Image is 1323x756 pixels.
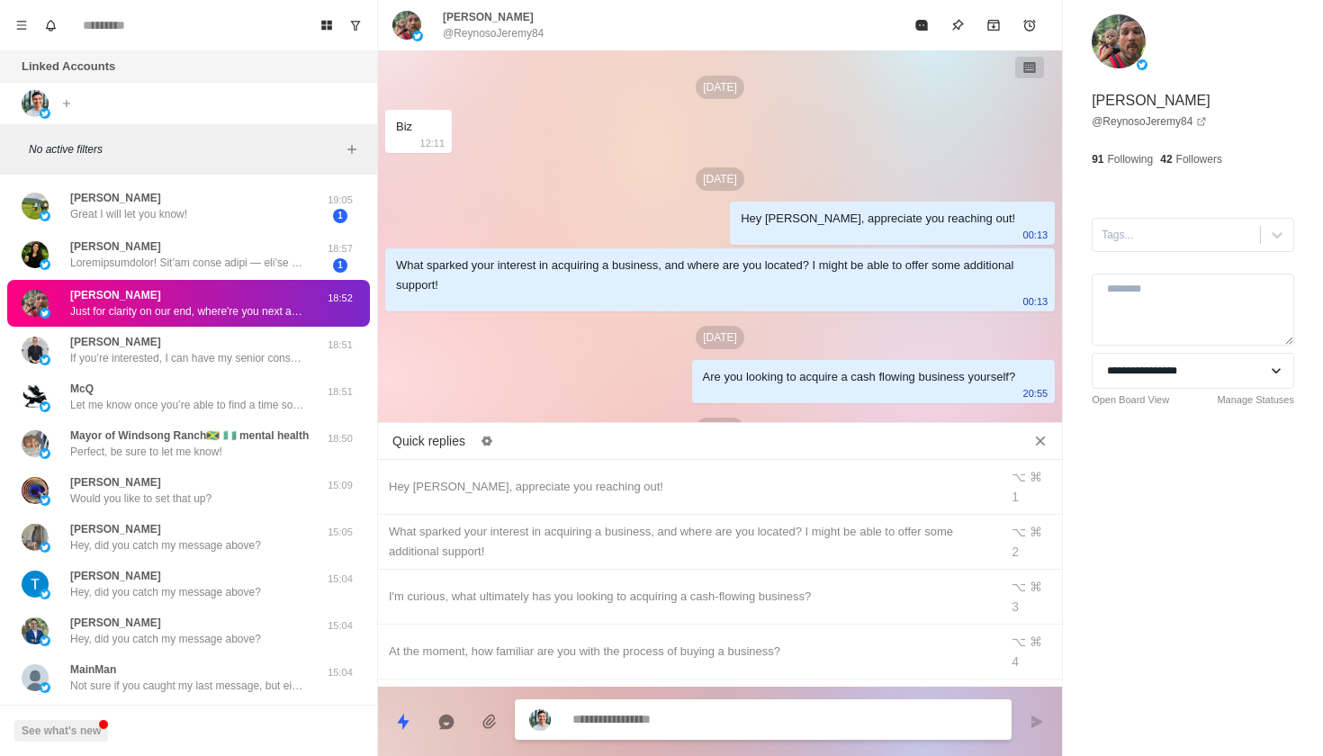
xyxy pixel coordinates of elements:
img: picture [40,682,50,693]
img: picture [22,90,49,117]
button: Close quick replies [1026,427,1055,455]
img: picture [1092,14,1146,68]
p: [PERSON_NAME] [70,287,161,303]
p: [PERSON_NAME] [70,615,161,631]
button: Add reminder [1012,7,1048,43]
p: [DATE] [696,76,744,99]
div: Biz [396,117,412,137]
button: Notifications [36,11,65,40]
img: picture [22,337,49,364]
p: [PERSON_NAME] [443,9,534,25]
p: Hey, did you catch my message above? [70,537,261,553]
img: picture [40,401,50,412]
a: Manage Statuses [1217,392,1294,408]
p: Let me know once you’re able to find a time so I can confirm that on my end + shoot over the pre-... [70,397,304,413]
img: picture [40,635,50,646]
button: Archive [976,7,1012,43]
p: Following [1108,151,1154,167]
img: picture [412,31,423,41]
p: Great I will let you know! [70,206,187,222]
p: [DATE] [696,167,744,191]
p: 18:50 [318,431,363,446]
div: What sparked your interest in acquiring a business, and where are you located? I might be able to... [389,522,988,562]
p: 00:13 [1023,292,1048,311]
p: [PERSON_NAME] [70,474,161,490]
button: Add account [56,93,77,114]
img: picture [22,664,49,691]
p: 15:04 [318,618,363,634]
div: I'm curious, what ultimately has you looking to acquiring a cash-flowing business? [389,587,988,607]
img: picture [40,211,50,221]
p: [PERSON_NAME] [70,521,161,537]
p: 12:11 [420,133,445,153]
img: picture [22,383,49,410]
button: Menu [7,11,36,40]
p: 91 [1092,151,1103,167]
span: 1 [333,209,347,223]
p: 15:04 [318,665,363,680]
button: Add media [472,704,508,740]
p: Would you like to set that up? [70,490,211,507]
button: Show unread conversations [341,11,370,40]
img: picture [1137,59,1147,70]
div: Hey [PERSON_NAME], appreciate you reaching out! [741,209,1015,229]
p: Followers [1176,151,1222,167]
button: Pin [940,7,976,43]
div: What sparked your interest in acquiring a business, and where are you located? I might be able to... [396,256,1015,295]
div: ⌥ ⌘ 1 [1012,467,1051,507]
a: Open Board View [1092,392,1169,408]
p: 18:51 [318,384,363,400]
p: Linked Accounts [22,58,115,76]
img: picture [40,589,50,599]
div: ⌥ ⌘ 2 [1012,522,1051,562]
p: 20:55 [1023,383,1048,403]
p: [PERSON_NAME] [70,190,161,206]
p: 19:05 [318,193,363,208]
button: See what's new [14,720,108,742]
p: 18:51 [318,337,363,353]
img: picture [22,617,49,644]
div: Hey [PERSON_NAME], appreciate you reaching out! [389,477,988,497]
p: Quick replies [392,432,465,451]
p: 42 [1160,151,1172,167]
p: If you’re interested, I can have my senior consultant walk you through how it all works and answe... [70,350,304,366]
button: Edit quick replies [472,427,501,455]
div: ⌥ ⌘ 4 [1012,632,1051,671]
p: Perfect, be sure to let me know! [70,444,222,460]
button: Mark as read [904,7,940,43]
img: picture [40,108,50,119]
a: @ReynosoJeremy84 [1092,113,1207,130]
p: 18:52 [318,291,363,306]
span: 1 [333,258,347,273]
img: picture [40,542,50,553]
p: [PERSON_NAME] [70,568,161,584]
img: picture [22,477,49,504]
p: [DATE] [696,326,744,349]
p: MainMan [70,661,116,678]
button: Quick replies [385,704,421,740]
img: picture [529,709,551,731]
img: picture [22,571,49,598]
button: Send message [1019,704,1055,740]
img: picture [40,259,50,270]
div: Are you looking to acquire a cash flowing business yourself? [703,367,1016,387]
p: Loremipsumdolor! Sit’am conse adipi — eli’se doeiusmo te inc utlabor et d mag ali enima MI ve qui... [70,255,304,271]
p: 15:04 [318,571,363,587]
img: picture [22,193,49,220]
p: Hey, did you catch my message above? [70,631,261,647]
p: @ReynosoJeremy84 [443,25,544,41]
p: 15:05 [318,525,363,540]
img: picture [22,241,49,268]
p: Just for clarity on our end, where're you next around? [70,303,304,319]
p: 18:57 [318,241,363,256]
button: Board View [312,11,341,40]
p: 00:13 [1023,225,1048,245]
img: picture [40,495,50,506]
p: No active filters [29,141,341,157]
img: picture [22,290,49,317]
button: Reply with AI [428,704,464,740]
p: Mayor of Windsong Ranch🇯🇲 🇳🇬 mental health [70,427,309,444]
p: [PERSON_NAME] [1092,90,1210,112]
p: [DATE] [696,418,744,441]
img: picture [40,308,50,319]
